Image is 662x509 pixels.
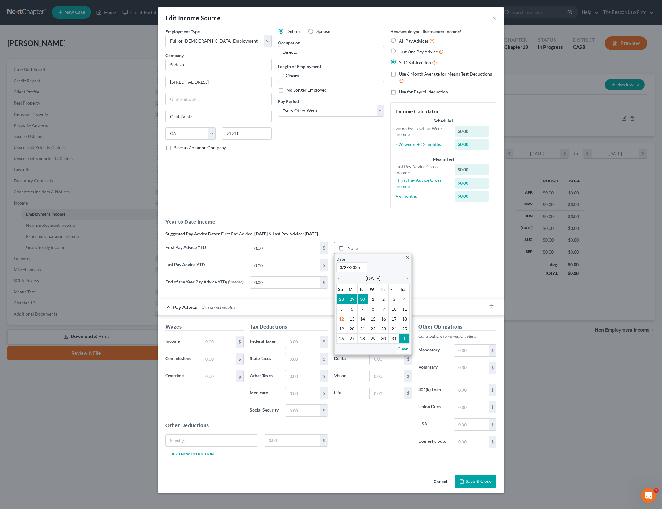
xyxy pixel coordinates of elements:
span: Debtor [287,29,300,34]
div: Gross Every Other Week Income [392,125,452,138]
input: 0.00 [454,345,489,356]
div: $ [320,259,328,271]
span: Use for Payroll deduction [399,89,448,94]
div: $0.00 [455,191,489,202]
label: State Taxes [247,353,282,365]
span: Use 6 Month Average for Means Test Deductions [399,71,492,77]
h5: Income Calculator [396,108,491,115]
span: Save as Common Company [174,145,226,150]
span: No Longer Employed [287,87,327,93]
input: Enter city... [166,110,271,122]
div: - First Pay Advice Gross Income [392,177,452,189]
label: Mandatory [415,344,450,357]
label: Occupation [278,39,300,46]
td: 27 [347,334,357,344]
input: 0.00 [250,259,320,271]
iframe: Intercom live chat [641,488,656,503]
td: 22 [368,324,378,334]
input: 0.00 [264,435,321,446]
div: $ [320,336,328,348]
label: Commissions [162,353,198,365]
span: First Pay Advice: [221,231,253,236]
div: $ [404,387,412,399]
td: 12 [337,314,347,324]
td: 18 [399,314,410,324]
div: Schedule I [396,118,491,124]
td: 9 [378,304,389,314]
td: 23 [378,324,389,334]
div: $ [320,370,328,382]
td: 30 [378,334,389,344]
td: 26 [337,334,347,344]
th: F [389,284,399,294]
input: 0.00 [370,370,404,382]
strong: [DATE] [305,231,318,236]
div: $0.00 [455,139,489,150]
input: Specify... [166,435,258,446]
td: 7 [357,304,368,314]
input: 1/1/2013 [336,262,367,272]
div: $ [320,277,328,288]
th: Th [378,284,389,294]
div: $ [320,435,328,446]
td: 16 [378,314,389,324]
input: 0.00 [454,362,489,374]
div: $ [404,353,412,365]
label: Medicare [247,387,282,399]
span: All Pay Advices [399,38,429,43]
td: 1 [368,294,378,304]
h5: Year to Date Income [165,218,496,226]
div: $0.00 [455,126,489,137]
span: Pay Period [278,99,299,104]
span: & Last Pay Advice: [269,231,304,236]
label: How would you like to enter income? [390,28,462,35]
input: 0.00 [454,401,489,413]
h5: Wages [165,323,244,331]
input: Enter address... [166,76,271,88]
td: 30 [357,294,368,304]
h5: Other Deductions [165,422,328,429]
div: $0.00 [455,164,489,175]
th: W [368,284,378,294]
input: Enter zip... [222,127,272,140]
div: $ [489,345,496,356]
label: First Pay Advice YTD [162,242,247,259]
i: chevron_right [402,276,410,281]
span: Income [165,338,180,344]
h5: Other Obligations [418,323,496,331]
a: Clear [396,345,409,353]
input: 0.00 [285,370,320,382]
td: 28 [357,334,368,344]
h5: Insurance Deductions [334,323,412,331]
td: 4 [399,294,410,304]
input: Search company by name... [165,59,272,71]
td: 2 [378,294,389,304]
label: Length of Employment [278,63,321,70]
div: $ [489,419,496,430]
td: 1 [399,334,410,344]
th: M [347,284,357,294]
span: Just One Pay Advice [399,49,438,54]
i: chevron_left [336,276,344,281]
span: Employment Type [165,29,200,34]
td: 31 [389,334,399,344]
td: 15 [368,314,378,324]
td: 20 [347,324,357,334]
input: 0.00 [285,336,320,348]
div: x 26 weeks ÷ 12 months [392,141,452,147]
button: × [492,14,496,22]
span: Company [165,53,184,58]
label: 401(k) Loan [415,384,450,396]
input: 0.00 [201,336,236,348]
div: $ [236,370,243,382]
a: chevron_left [336,275,344,282]
td: 17 [389,314,399,324]
span: [DATE] [365,275,381,282]
i: close [405,255,410,260]
strong: [DATE] [254,231,268,236]
label: Union Dues [415,401,450,413]
input: 0.00 [285,387,320,399]
label: Other Taxes [247,370,282,383]
div: $0.00 [455,178,489,189]
button: Add new deduction [165,452,214,457]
